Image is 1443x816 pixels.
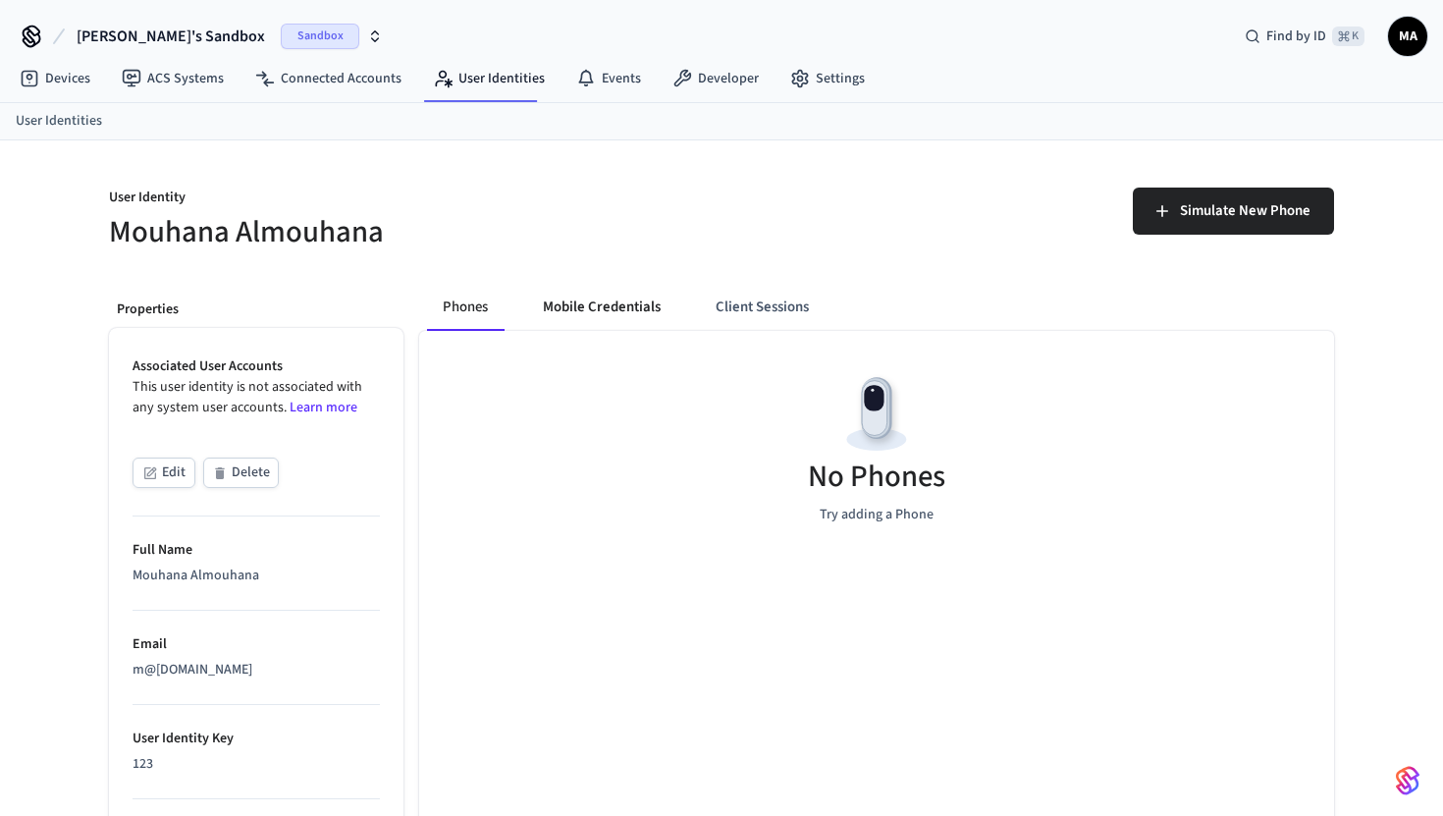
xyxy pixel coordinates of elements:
[133,377,380,418] p: This user identity is not associated with any system user accounts.
[117,299,396,320] p: Properties
[1390,19,1425,54] span: MA
[133,356,380,377] p: Associated User Accounts
[133,754,380,775] div: 123
[133,660,380,680] div: m@[DOMAIN_NAME]
[808,457,945,497] h5: No Phones
[109,188,710,212] p: User Identity
[240,61,417,96] a: Connected Accounts
[427,284,504,331] button: Phones
[281,24,359,49] span: Sandbox
[1180,198,1310,224] span: Simulate New Phone
[832,370,921,459] img: Devices Empty State
[1332,27,1364,46] span: ⌘ K
[290,398,357,417] a: Learn more
[561,61,657,96] a: Events
[106,61,240,96] a: ACS Systems
[1266,27,1326,46] span: Find by ID
[133,566,380,586] div: Mouhana Almouhana
[133,540,380,561] p: Full Name
[775,61,881,96] a: Settings
[1133,188,1334,235] button: Simulate New Phone
[1396,765,1419,796] img: SeamLogoGradient.69752ec5.svg
[820,505,934,525] p: Try adding a Phone
[1388,17,1427,56] button: MA
[527,284,676,331] button: Mobile Credentials
[203,458,279,488] button: Delete
[133,634,380,655] p: Email
[133,729,380,749] p: User Identity Key
[417,61,561,96] a: User Identities
[109,212,710,252] h5: Mouhana Almouhana
[16,111,102,132] a: User Identities
[77,25,265,48] span: [PERSON_NAME]'s Sandbox
[1229,19,1380,54] div: Find by ID⌘ K
[133,458,195,488] button: Edit
[700,284,825,331] button: Client Sessions
[4,61,106,96] a: Devices
[657,61,775,96] a: Developer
